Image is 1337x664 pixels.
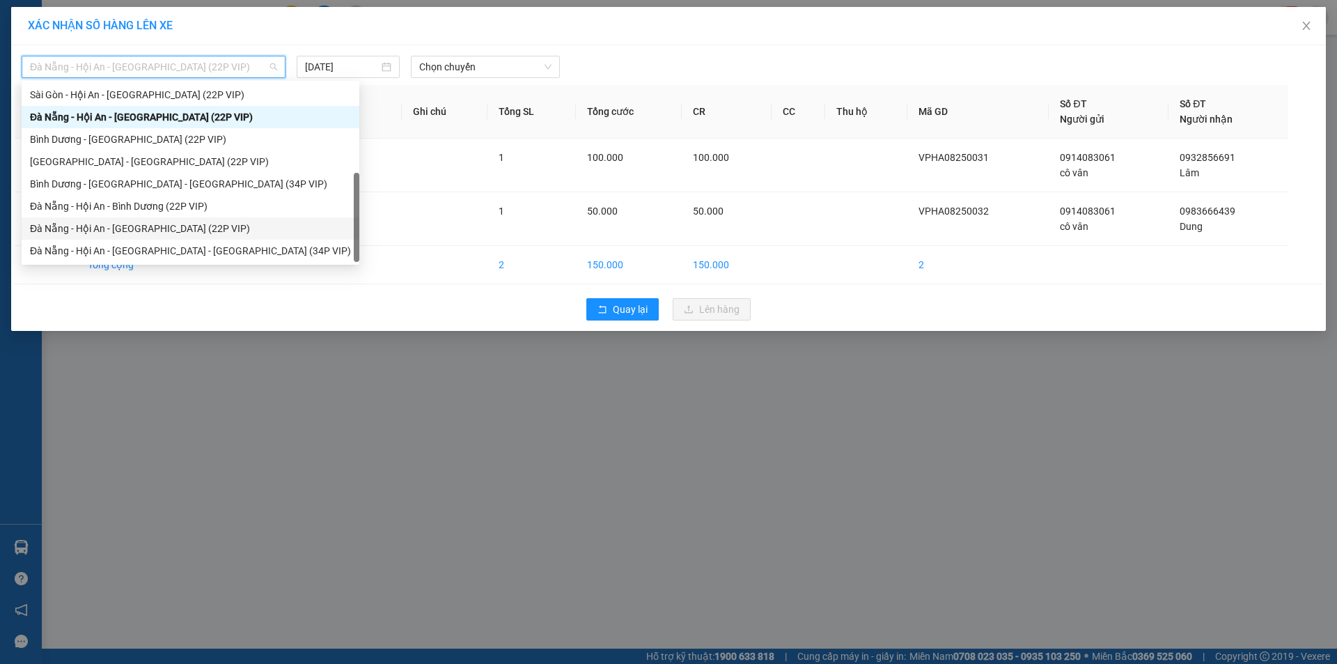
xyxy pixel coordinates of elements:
span: cô vân [1060,221,1088,232]
td: 2 [15,192,77,246]
span: close [1301,20,1312,31]
div: Đà Nẵng - Hội An - Bình Dương (22P VIP) [22,195,359,217]
span: Số ĐT [1180,98,1206,109]
div: Bình Dương - Sài Gòn - Đà Nẵng (34P VIP) [22,173,359,195]
th: CC [772,85,825,139]
span: 50.000 [587,206,618,217]
span: Lâm [1180,167,1199,178]
div: Đà Nẵng - Hội An - [GEOGRAPHIC_DATA] - [GEOGRAPHIC_DATA] (34P VIP) [30,243,351,258]
button: rollbackQuay lại [586,298,659,321]
span: Số ĐT [1060,98,1086,109]
span: XÁC NHẬN SỐ HÀNG LÊN XE [28,19,173,32]
input: 12/08/2025 [305,59,379,75]
th: Ghi chú [402,85,487,139]
th: Tổng cước [576,85,682,139]
span: 1 [499,206,504,217]
div: Đà Nẵng - Hội An - Sài Gòn (22P VIP) [22,106,359,128]
td: 150.000 [682,246,772,284]
div: Bình Dương - Đà Nẵng (22P VIP) [22,128,359,150]
div: Đà Nẵng - Hội An - Sài Gòn - Bình Dương (34P VIP) [22,240,359,262]
td: 150.000 [576,246,682,284]
div: Sài Gòn - Đà Nẵng (22P VIP) [22,150,359,173]
div: Đà Nẵng - Hội An - [GEOGRAPHIC_DATA] (22P VIP) [30,221,351,236]
span: VPHA08250032 [918,206,989,217]
span: 100.000 [693,152,729,163]
span: 0914083061 [1060,206,1116,217]
span: Đà Nẵng - Hội An - Sài Gòn (22P VIP) [30,56,277,77]
div: Bình Dương - [GEOGRAPHIC_DATA] - [GEOGRAPHIC_DATA] (34P VIP) [30,176,351,192]
th: Mã GD [907,85,1049,139]
span: Người nhận [1180,114,1233,125]
span: Chọn chuyến [419,56,552,77]
span: 1 [499,152,504,163]
td: 1 [15,139,77,192]
th: CR [682,85,772,139]
span: rollback [597,304,607,316]
span: 100.000 [587,152,623,163]
span: VPHA08250031 [918,152,989,163]
span: Dung [1180,221,1203,232]
td: 2 [487,246,576,284]
span: Người gửi [1060,114,1104,125]
span: 0983666439 [1180,206,1235,217]
th: Thu hộ [825,85,907,139]
div: Bình Dương - [GEOGRAPHIC_DATA] (22P VIP) [30,132,351,147]
div: Đà Nẵng - Hội An - [GEOGRAPHIC_DATA] (22P VIP) [30,109,351,125]
span: 0932856691 [1180,152,1235,163]
div: Đà Nẵng - Hội An - Bình Dương (22P VIP) [30,199,351,214]
td: Tổng cộng [77,246,181,284]
div: [GEOGRAPHIC_DATA] - [GEOGRAPHIC_DATA] (22P VIP) [30,154,351,169]
div: Sài Gòn - Hội An - [GEOGRAPHIC_DATA] (22P VIP) [30,87,351,102]
th: Tổng SL [487,85,576,139]
button: Close [1287,7,1326,46]
span: 0914083061 [1060,152,1116,163]
td: 2 [907,246,1049,284]
span: Quay lại [613,302,648,317]
div: Sài Gòn - Hội An - Đà Nẵng (22P VIP) [22,84,359,106]
div: Đà Nẵng - Hội An - Sài Gòn (22P VIP) [22,217,359,240]
button: uploadLên hàng [673,298,751,321]
th: STT [15,85,77,139]
span: 50.000 [693,206,724,217]
span: cô vân [1060,167,1088,178]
